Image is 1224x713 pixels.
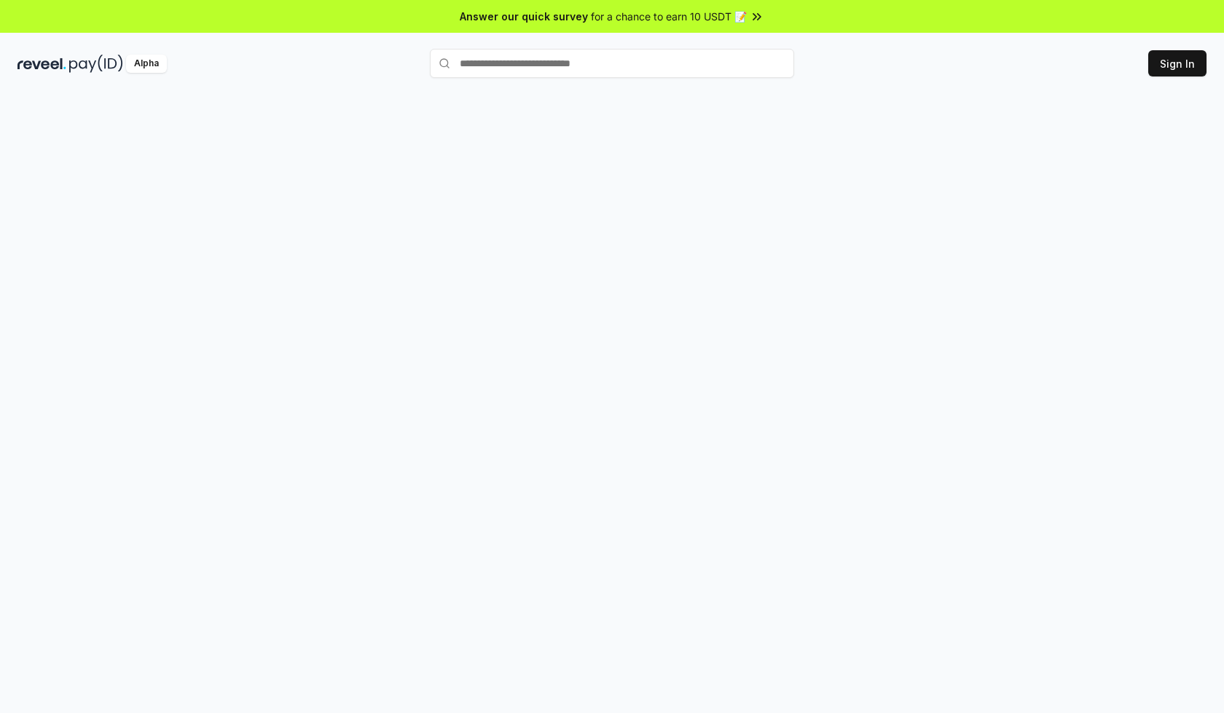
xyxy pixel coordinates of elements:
[1148,50,1207,76] button: Sign In
[460,9,588,24] span: Answer our quick survey
[126,55,167,73] div: Alpha
[591,9,747,24] span: for a chance to earn 10 USDT 📝
[17,55,66,73] img: reveel_dark
[69,55,123,73] img: pay_id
